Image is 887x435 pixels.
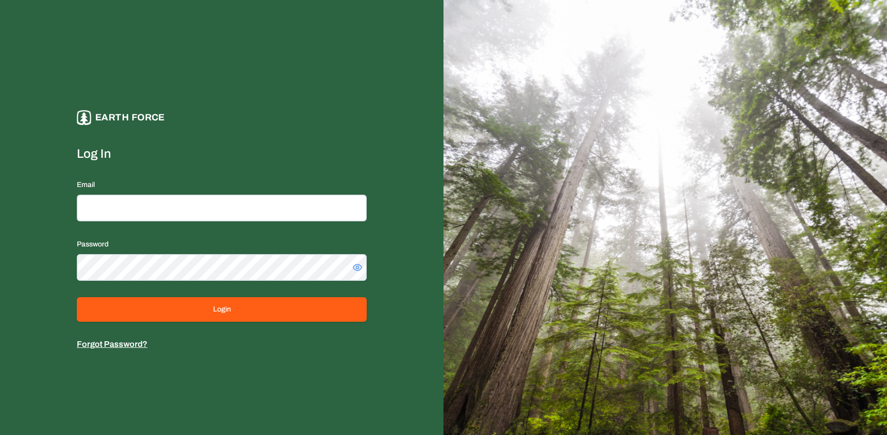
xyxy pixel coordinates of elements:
button: Login [77,297,367,322]
p: Earth force [95,110,165,125]
label: Password [77,240,109,248]
label: Email [77,181,95,189]
p: Forgot Password? [77,338,367,350]
img: earthforce-logo-white-uG4MPadI.svg [77,110,91,125]
label: Log In [77,146,367,162]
